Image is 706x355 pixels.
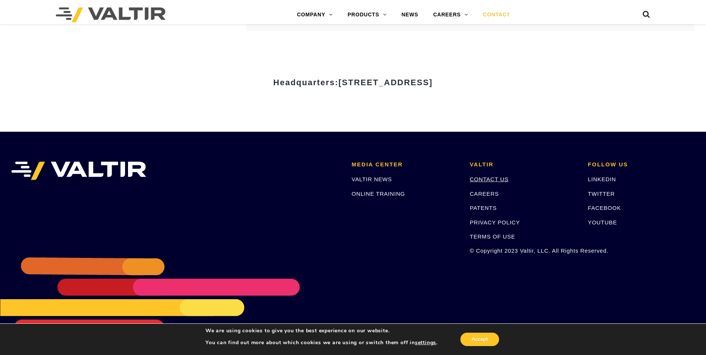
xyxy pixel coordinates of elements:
[352,161,459,168] h2: MEDIA CENTER
[460,333,499,346] button: Accept
[470,219,520,226] a: PRIVACY POLICY
[588,176,616,182] a: LINKEDIN
[470,161,576,168] h2: VALTIR
[11,161,146,180] img: VALTIR
[426,7,476,22] a: CAREERS
[588,161,695,168] h2: FOLLOW US
[470,233,515,240] a: TERMS OF USE
[273,78,432,87] strong: Headquarters:
[340,7,394,22] a: PRODUCTS
[352,176,392,182] a: VALTIR NEWS
[205,339,438,346] p: You can find out more about which cookies we are using or switch them off in .
[56,7,166,22] img: Valtir
[205,327,438,334] p: We are using cookies to give you the best experience on our website.
[588,205,621,211] a: FACEBOOK
[352,191,405,197] a: ONLINE TRAINING
[470,191,499,197] a: CAREERS
[470,205,497,211] a: PATENTS
[476,7,518,22] a: CONTACT
[394,7,426,22] a: NEWS
[588,191,615,197] a: TWITTER
[588,219,617,226] a: YOUTUBE
[470,176,508,182] a: CONTACT US
[415,339,436,346] button: settings
[338,78,432,87] span: [STREET_ADDRESS]
[290,7,340,22] a: COMPANY
[470,246,576,255] p: © Copyright 2023 Valtir, LLC. All Rights Reserved.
